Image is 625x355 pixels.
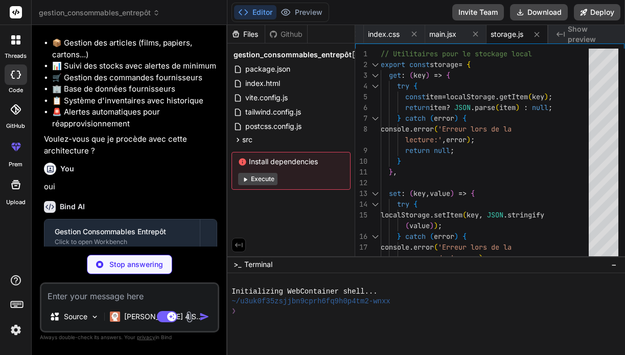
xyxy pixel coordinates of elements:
[430,103,446,112] span: item
[355,70,367,81] div: 3
[499,103,516,112] span: item
[232,287,377,297] span: Initializing WebContainer shell...
[434,114,454,123] span: error
[232,306,236,316] span: ❯
[40,332,219,342] p: Always double-check its answers. Your in Bind
[90,313,99,321] img: Pick Models
[574,4,620,20] button: Deploy
[405,253,454,262] span: sauvegarde:'
[244,106,302,118] span: tailwind.config.js
[454,103,471,112] span: JSON
[413,189,426,198] span: key
[434,232,454,241] span: error
[438,124,512,134] span: 'Erreur lors de la
[409,124,413,134] span: .
[6,198,26,207] label: Upload
[479,210,483,219] span: ,
[355,59,367,70] div: 2
[227,29,265,39] div: Files
[355,102,367,113] div: 6
[39,8,160,18] span: gestion_consommables_entrepôt
[199,312,210,322] img: icon
[413,242,434,252] span: error
[5,52,27,60] label: threads
[409,242,413,252] span: .
[487,210,503,219] span: JSON
[55,238,190,246] div: Click to open Workbench
[467,210,479,219] span: key
[7,321,25,339] img: settings
[52,83,217,95] li: 🏢 Base de données fournisseurs
[393,167,397,176] span: ,
[44,219,200,253] button: Gestion Consommables EntrepôtClick to open Workbench
[495,103,499,112] span: (
[426,71,430,80] span: )
[409,60,430,69] span: const
[52,72,217,84] li: 🛒 Gestion des commandes fournisseurs
[244,77,281,90] span: index.html
[52,60,217,72] li: 📊 Suivi des stocks avec alertes de minimum
[355,156,367,167] div: 10
[430,114,434,123] span: (
[183,311,195,323] img: attachment
[244,259,272,270] span: Terminal
[528,92,532,101] span: (
[434,242,438,252] span: (
[454,253,458,262] span: ,
[532,92,544,101] span: key
[389,167,393,176] span: }
[429,29,456,39] span: main.jsx
[64,312,87,322] p: Source
[355,199,367,210] div: 14
[238,157,344,167] span: Install dependencies
[238,173,277,185] button: Execute
[426,92,442,101] span: item
[516,103,520,112] span: )
[44,181,217,193] p: oui
[355,145,367,156] div: 9
[355,124,367,135] div: 8
[450,189,454,198] span: )
[405,92,426,101] span: const
[355,81,367,92] div: 4
[60,164,74,174] h6: You
[507,210,544,219] span: stringify
[234,5,276,19] button: Editor
[232,297,390,306] span: ~/u3uk0f35zsjjbn9cprh6fq9h0p4tm2-wnxx
[355,210,367,220] div: 15
[462,210,467,219] span: (
[276,5,327,19] button: Preview
[503,210,507,219] span: .
[405,221,409,230] span: (
[568,24,617,45] span: Show preview
[405,103,430,112] span: return
[471,135,475,144] span: ;
[438,221,442,230] span: ;
[452,4,504,20] button: Invite Team
[60,202,85,212] h6: Bind AI
[434,146,450,155] span: null
[544,92,548,101] span: )
[458,60,462,69] span: =
[397,114,401,123] span: }
[368,199,382,210] div: Click to collapse the range.
[244,120,303,132] span: postcss.config.js
[368,70,382,81] div: Click to collapse the range.
[242,135,252,145] span: src
[355,113,367,124] div: 7
[491,29,523,39] span: storage.js
[442,92,446,101] span: =
[137,334,155,340] span: privacy
[426,189,430,198] span: ,
[430,221,434,230] span: )
[368,59,382,70] div: Click to collapse the range.
[9,160,22,169] label: prem
[438,242,512,252] span: 'Erreur lors de la
[110,312,120,322] img: Claude 4 Sonnet
[355,231,367,242] div: 16
[381,124,409,134] span: console
[409,221,430,230] span: value
[397,81,409,91] span: try
[413,199,418,209] span: {
[471,103,475,112] span: .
